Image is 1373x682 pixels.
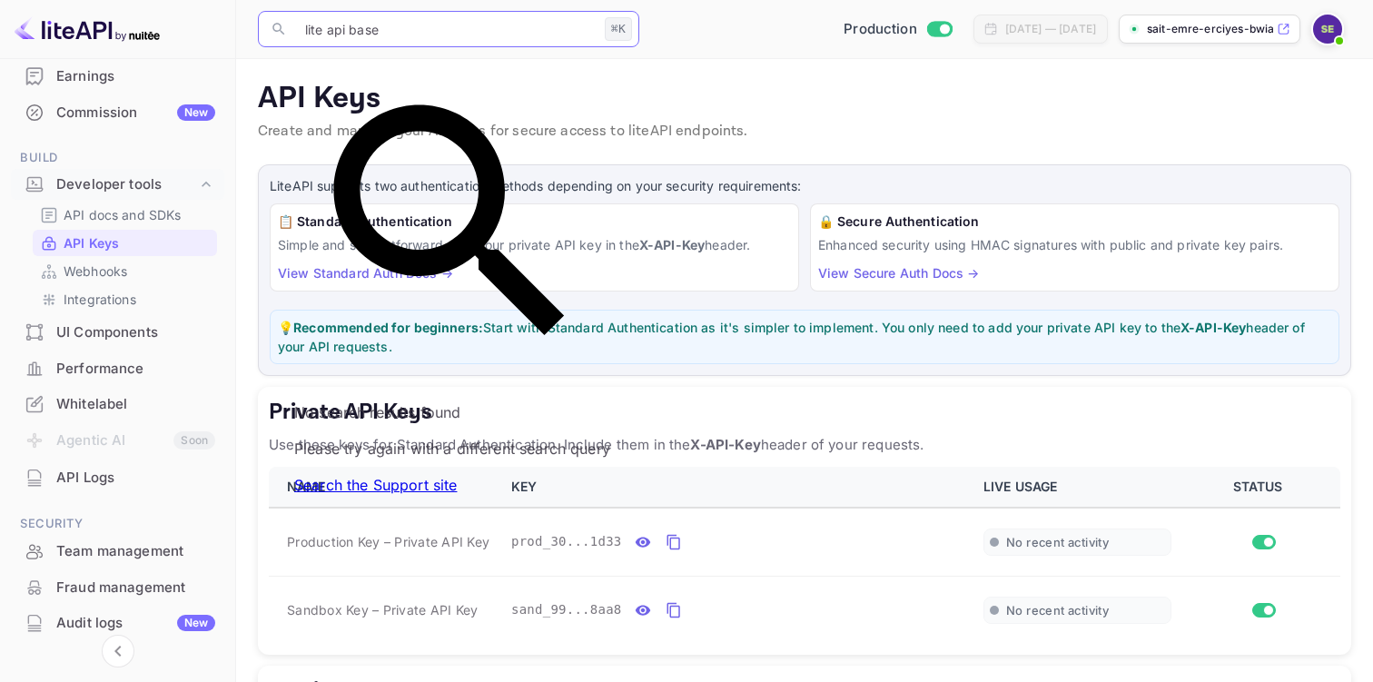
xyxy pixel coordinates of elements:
p: Webhooks [64,262,127,281]
p: Use these keys for Standard Authentication. Include them in the header of your requests. [269,434,1340,456]
a: Performance [11,351,224,385]
p: LiteAPI supports two authentication methods depending on your security requirements: [270,176,1339,196]
strong: X-API-Key [639,237,705,252]
div: New [177,615,215,631]
div: CommissionNew [11,95,224,131]
h6: 🔒 Secure Authentication [818,212,1331,232]
a: Search the Support site [294,476,457,494]
strong: X-API-Key [1180,320,1246,335]
th: STATUS [1182,467,1340,508]
a: Team management [11,534,224,568]
span: Sandbox Key – Private API Key [287,600,478,619]
div: UI Components [11,315,224,351]
div: Fraud management [11,570,224,606]
p: Integrations [64,290,136,309]
span: Build [11,148,224,168]
p: API Keys [258,81,1351,117]
th: KEY [500,467,973,508]
a: Whitelabel [11,387,224,420]
a: Integrations [40,290,210,309]
button: Collapse navigation [102,635,134,667]
p: 💡 Start with Standard Authentication as it's simpler to implement. You only need to add your priv... [278,318,1331,356]
div: Earnings [56,66,215,87]
p: API Keys [64,233,119,252]
div: API docs and SDKs [33,202,217,228]
a: Earnings [11,59,224,93]
img: Sait Emre Erciyes [1313,15,1342,44]
div: API Logs [11,460,224,496]
table: private api keys table [269,467,1340,644]
a: API docs and SDKs [40,205,210,224]
h5: Private API Keys [269,398,1340,427]
p: API docs and SDKs [64,205,182,224]
div: Commission [56,103,215,124]
a: UI Components [11,315,224,349]
div: API Keys [33,230,217,256]
span: Production Key – Private API Key [287,532,489,551]
span: prod_30...1d33 [511,532,622,551]
a: View Secure Auth Docs → [818,265,979,281]
p: Enhanced security using HMAC signatures with public and private key pairs. [818,235,1331,254]
div: Switch to Sandbox mode [836,19,959,40]
p: Create and manage your API keys for secure access to liteAPI endpoints. [258,121,1351,143]
div: ⌘K [605,17,632,41]
a: Fraud management [11,570,224,604]
p: sait-emre-erciyes-bwia... [1147,21,1273,37]
a: Webhooks [40,262,210,281]
div: Earnings [11,59,224,94]
span: Production [844,19,917,40]
div: UI Components [56,322,215,343]
div: Team management [11,534,224,569]
div: Performance [56,359,215,380]
div: Integrations [33,286,217,312]
div: API Logs [56,468,215,489]
span: No recent activity [1006,603,1109,618]
div: Audit logsNew [11,606,224,641]
a: CommissionNew [11,95,224,129]
a: Audit logsNew [11,606,224,639]
div: Developer tools [11,169,224,201]
span: No recent activity [1006,535,1109,550]
span: Marketing [11,659,224,679]
div: Audit logs [56,613,215,634]
div: New [177,104,215,121]
div: Fraud management [56,578,215,598]
span: sand_99...8aa8 [511,600,622,619]
div: Developer tools [56,174,197,195]
span: Security [11,514,224,534]
img: LiteAPI logo [15,15,160,44]
a: API Keys [40,233,210,252]
div: Whitelabel [56,394,215,415]
th: LIVE USAGE [973,467,1182,508]
p: Please try again with a different search query [294,438,610,460]
p: No search results found [294,401,610,423]
div: Whitelabel [11,387,224,422]
input: Search (e.g. bookings, documentation) [294,11,598,47]
a: API Logs [11,460,224,494]
div: Performance [11,351,224,387]
div: Team management [56,541,215,562]
div: Webhooks [33,258,217,284]
strong: X-API-Key [690,436,760,453]
div: [DATE] — [DATE] [1005,21,1096,37]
